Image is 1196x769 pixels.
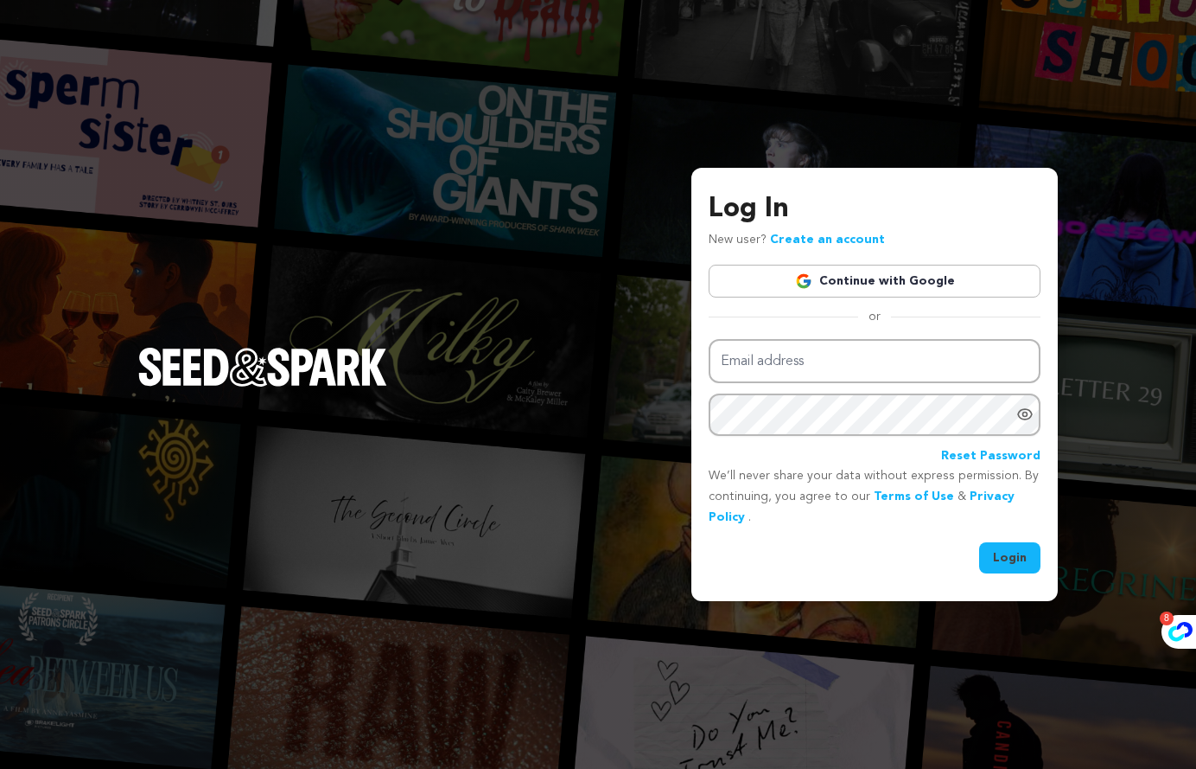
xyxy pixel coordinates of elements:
[709,265,1040,298] a: Continue with Google
[1016,406,1034,423] a: Show password as plain text. Warning: this will display your password on the screen.
[709,466,1040,528] p: We’ll never share your data without express permission. By continuing, you agree to our & .
[138,348,387,386] img: Seed&Spark Logo
[709,339,1040,383] input: Email address
[770,234,885,246] a: Create an account
[138,348,387,420] a: Seed&Spark Homepage
[709,230,885,251] p: New user?
[795,272,812,290] img: Google logo
[979,542,1040,574] button: Login
[858,308,891,325] span: or
[874,490,954,503] a: Terms of Use
[941,446,1040,467] a: Reset Password
[709,490,1015,523] a: Privacy Policy
[709,189,1040,230] h3: Log In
